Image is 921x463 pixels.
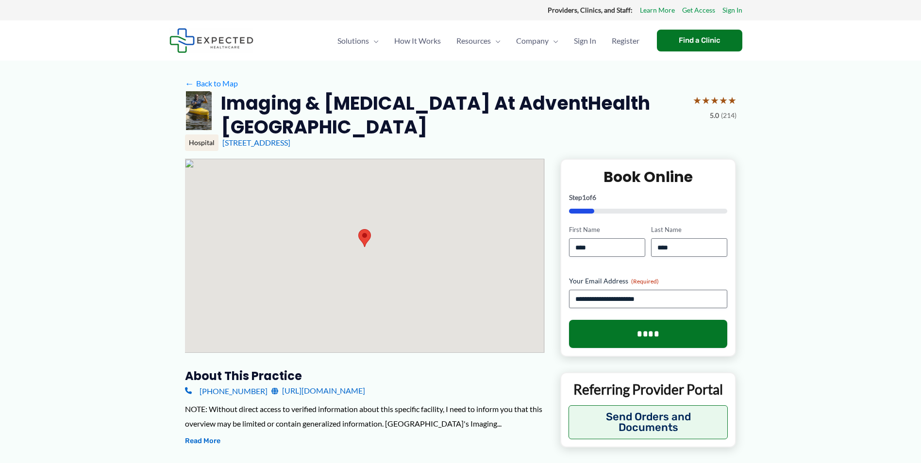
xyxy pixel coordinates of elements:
span: Menu Toggle [369,24,379,58]
button: Send Orders and Documents [569,405,728,439]
strong: Providers, Clinics, and Staff: [548,6,633,14]
span: (Required) [631,278,659,285]
span: 5.0 [710,109,719,122]
label: First Name [569,225,645,234]
span: 1 [582,193,586,201]
a: [STREET_ADDRESS] [222,138,290,147]
a: Learn More [640,4,675,17]
a: Find a Clinic [657,30,742,51]
span: Company [516,24,549,58]
span: ★ [702,91,710,109]
span: How It Works [394,24,441,58]
a: Get Access [682,4,715,17]
h3: About this practice [185,368,545,383]
p: Step of [569,194,728,201]
a: Sign In [566,24,604,58]
a: ResourcesMenu Toggle [449,24,508,58]
a: ←Back to Map [185,76,238,91]
span: Menu Toggle [549,24,558,58]
span: ★ [710,91,719,109]
a: [PHONE_NUMBER] [185,383,268,398]
span: ★ [719,91,728,109]
p: Referring Provider Portal [569,380,728,398]
span: Register [612,24,639,58]
span: ← [185,79,194,88]
div: NOTE: Without direct access to verified information about this specific facility, I need to infor... [185,402,545,430]
a: How It Works [386,24,449,58]
a: [URL][DOMAIN_NAME] [271,383,365,398]
a: CompanyMenu Toggle [508,24,566,58]
h2: Imaging & [MEDICAL_DATA] at AdventHealth [GEOGRAPHIC_DATA] [221,91,685,139]
nav: Primary Site Navigation [330,24,647,58]
button: Read More [185,435,220,447]
a: SolutionsMenu Toggle [330,24,386,58]
div: Hospital [185,134,218,151]
label: Your Email Address [569,276,728,286]
span: ★ [693,91,702,109]
span: Resources [456,24,491,58]
label: Last Name [651,225,727,234]
span: Sign In [574,24,596,58]
span: 6 [592,193,596,201]
img: Expected Healthcare Logo - side, dark font, small [169,28,253,53]
a: Sign In [722,4,742,17]
span: ★ [728,91,737,109]
a: Register [604,24,647,58]
span: Menu Toggle [491,24,501,58]
h2: Book Online [569,167,728,186]
span: Solutions [337,24,369,58]
span: (214) [721,109,737,122]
